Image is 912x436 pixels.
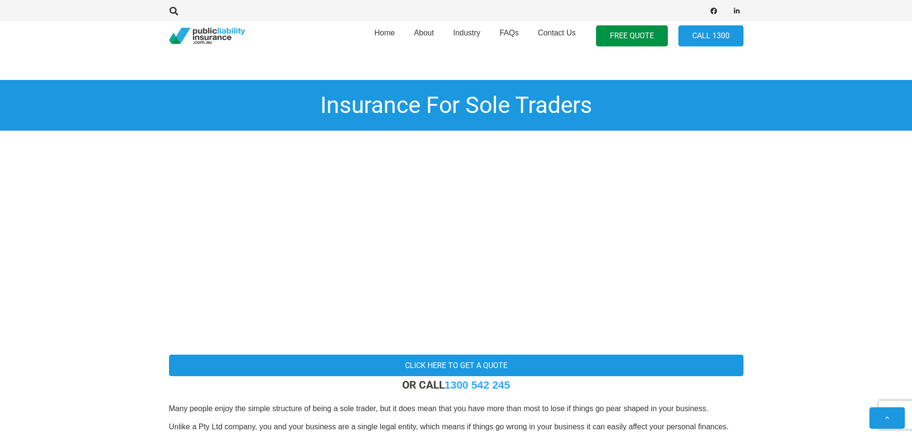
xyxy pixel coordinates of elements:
span: FAQs [499,29,518,37]
a: pli_logotransparent [169,28,245,45]
span: Home [374,29,395,37]
a: Call 1300 [678,25,743,47]
span: Industry [453,29,480,37]
p: Unlike a Pty Ltd company, you and your business are a single legal entity, which means if things ... [169,422,743,432]
p: Many people enjoy the simple structure of being a sole trader, but it does mean that you have mor... [169,403,743,414]
a: LinkedIn [730,4,743,18]
a: Industry [443,19,490,53]
a: Facebook [707,4,721,18]
a: Contact Us [528,19,585,53]
a: Click here to get a quote [169,355,743,376]
a: Search [165,7,184,15]
span: About [414,29,434,37]
a: About [405,19,444,53]
a: Back to top [869,407,905,429]
a: FAQs [490,19,528,53]
img: Insurance For Tradies [48,131,864,322]
strong: OR CALL [402,379,510,391]
a: FREE QUOTE [596,25,668,47]
span: Contact Us [538,29,575,37]
a: 1300 542 245 [445,379,510,391]
a: Home [365,19,405,53]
